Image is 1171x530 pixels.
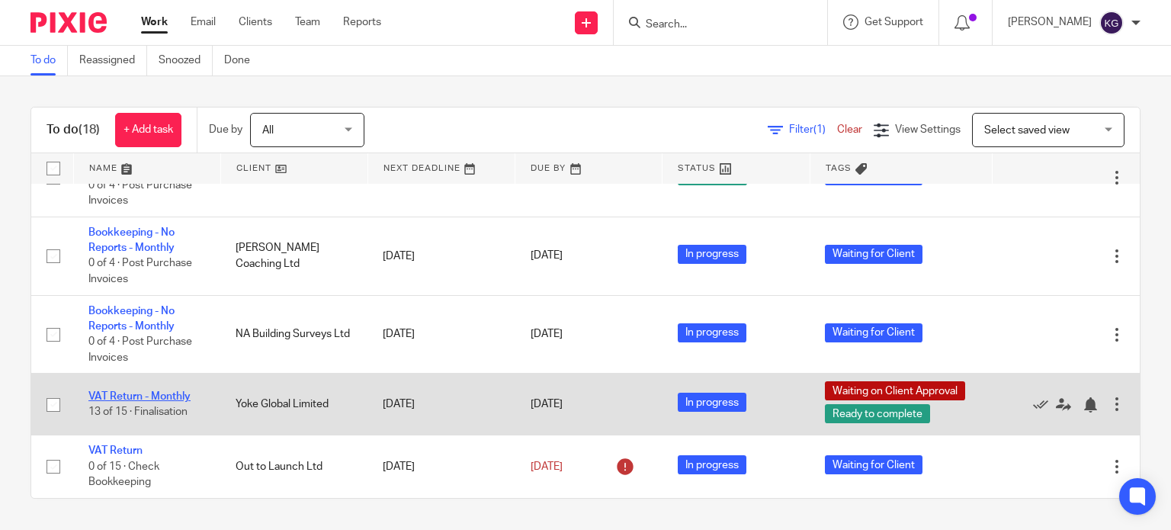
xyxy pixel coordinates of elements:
td: [DATE] [367,295,515,374]
a: VAT Return - Monthly [88,391,191,402]
a: Bookkeeping - No Reports - Monthly [88,306,175,332]
span: 0 of 15 · Check Bookkeeping [88,461,159,488]
span: In progress [678,323,746,342]
span: Tags [826,164,852,172]
td: [DATE] [367,374,515,435]
a: Reassigned [79,46,147,75]
span: Waiting for Client [825,245,922,264]
a: Done [224,46,261,75]
span: Waiting on Client Approval [825,381,965,400]
td: Out to Launch Ltd [220,435,367,498]
span: 0 of 4 · Post Purchase Invoices [88,180,192,207]
img: svg%3E [1099,11,1124,35]
span: Select saved view [984,125,1070,136]
a: + Add task [115,113,181,147]
a: Email [191,14,216,30]
span: (1) [813,124,826,135]
h1: To do [47,122,100,138]
td: [DATE] [367,217,515,295]
span: Get Support [865,17,923,27]
a: Snoozed [159,46,213,75]
span: Waiting for Client [825,323,922,342]
span: All [262,125,274,136]
td: Yoke Global Limited [220,374,367,435]
p: Due by [209,122,242,137]
span: 13 of 15 · Finalisation [88,407,188,418]
span: (18) [79,124,100,136]
span: Waiting for Client [825,455,922,474]
a: Clients [239,14,272,30]
span: [DATE] [531,329,563,339]
span: 0 of 4 · Post Purchase Invoices [88,259,192,285]
a: Work [141,14,168,30]
a: Reports [343,14,381,30]
a: To do [30,46,68,75]
td: NA Building Surveys Ltd [220,295,367,374]
span: [DATE] [531,399,563,410]
span: In progress [678,245,746,264]
a: Mark as done [1033,397,1056,412]
a: Team [295,14,320,30]
input: Search [644,18,781,32]
img: Pixie [30,12,107,33]
span: In progress [678,455,746,474]
p: [PERSON_NAME] [1008,14,1092,30]
span: 0 of 4 · Post Purchase Invoices [88,337,192,364]
span: Ready to complete [825,404,930,423]
td: [PERSON_NAME] Coaching Ltd [220,217,367,295]
a: Bookkeeping - No Reports - Monthly [88,227,175,253]
span: View Settings [895,124,961,135]
span: [DATE] [531,251,563,262]
a: Clear [837,124,862,135]
span: Filter [789,124,837,135]
a: VAT Return [88,445,143,456]
td: [DATE] [367,435,515,498]
span: In progress [678,393,746,412]
span: [DATE] [531,461,563,472]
